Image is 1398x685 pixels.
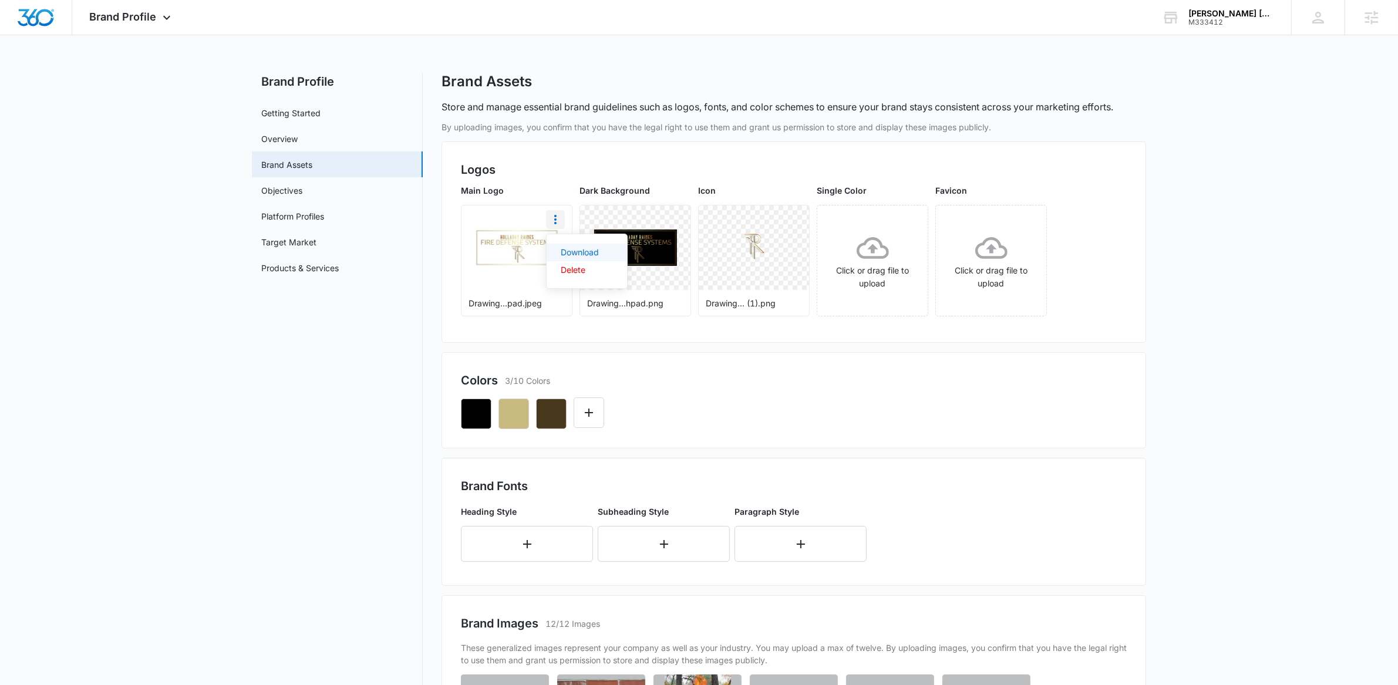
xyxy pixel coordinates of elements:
p: These generalized images represent your company as well as your industry. You may upload a max of... [461,642,1127,666]
p: Favicon [935,184,1047,197]
a: Overview [261,133,298,145]
a: Target Market [261,236,316,248]
p: Store and manage essential brand guidelines such as logos, fonts, and color schemes to ensure you... [442,100,1113,114]
div: v 4.0.25 [33,19,58,28]
h2: Brand Images [461,615,538,632]
img: website_grey.svg [19,31,28,40]
button: Download [547,244,627,261]
p: Heading Style [461,505,593,518]
img: logo_orange.svg [19,19,28,28]
button: More [546,210,565,229]
div: Download [561,248,599,257]
h2: Colors [461,372,498,389]
div: Click or drag file to upload [817,232,928,290]
p: By uploading images, you confirm that you have the legal right to use them and grant us permissio... [442,121,1146,133]
p: 12/12 Images [545,617,600,630]
span: Brand Profile [90,11,157,23]
p: Icon [698,184,810,197]
p: Dark Background [580,184,691,197]
p: Single Color [817,184,928,197]
p: 3/10 Colors [505,374,550,387]
span: Click or drag file to upload [817,205,928,316]
p: Drawing...hpad.png [587,297,683,309]
a: Objectives [261,184,302,197]
p: Main Logo [461,184,572,197]
img: User uploaded logo [476,230,558,266]
button: Delete [547,261,627,279]
h1: Brand Assets [442,73,532,90]
span: Click or drag file to upload [936,205,1046,316]
button: Edit Color [574,397,604,428]
p: Drawing... (1).png [706,297,802,309]
div: Click or drag file to upload [936,232,1046,290]
div: account name [1188,9,1274,18]
div: Domain: [DOMAIN_NAME] [31,31,129,40]
div: Keywords by Traffic [130,69,198,77]
a: Getting Started [261,107,321,119]
p: Drawing...pad.jpeg [469,297,565,309]
h2: Brand Fonts [461,477,1127,495]
div: account id [1188,18,1274,26]
a: Download [561,244,613,261]
p: Paragraph Style [735,505,867,518]
div: Domain Overview [45,69,105,77]
a: Brand Assets [261,158,312,171]
div: Delete [561,266,599,274]
img: tab_keywords_by_traffic_grey.svg [117,68,126,77]
img: User uploaded logo [594,230,677,266]
img: tab_domain_overview_orange.svg [32,68,41,77]
h2: Logos [461,161,1127,178]
h2: Brand Profile [252,73,423,90]
a: Platform Profiles [261,210,324,222]
p: Subheading Style [598,505,730,518]
img: User uploaded logo [713,230,796,266]
a: Products & Services [261,262,339,274]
